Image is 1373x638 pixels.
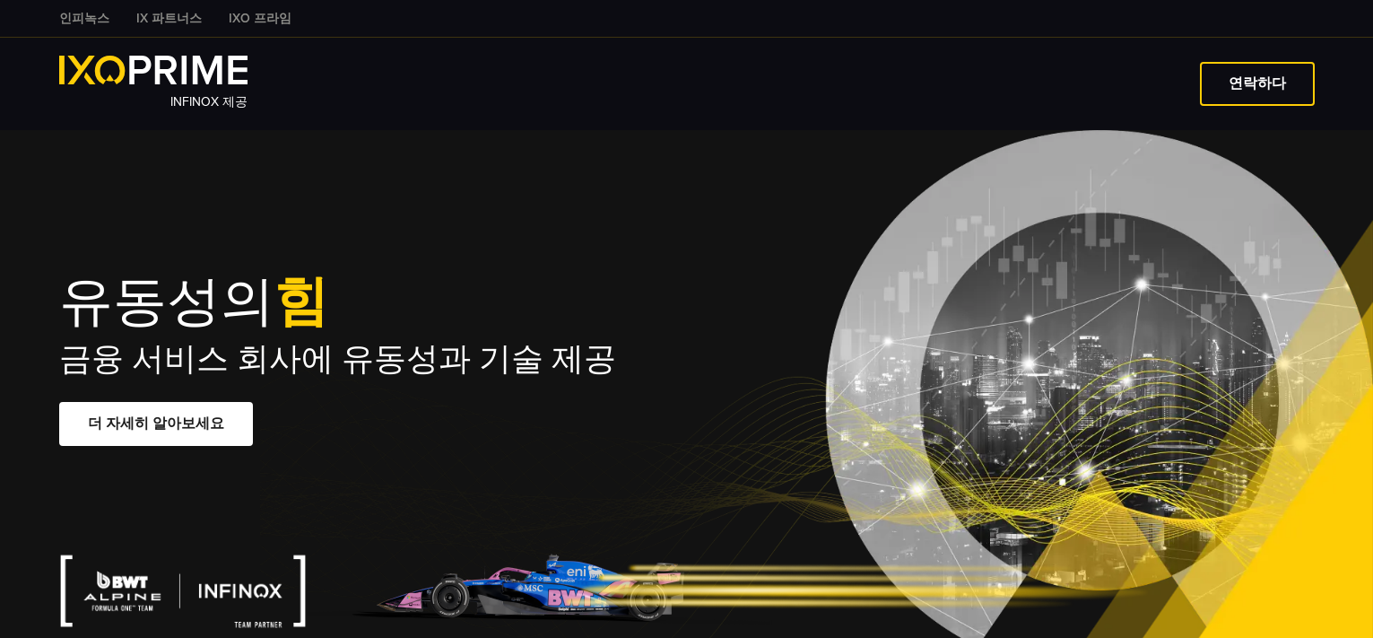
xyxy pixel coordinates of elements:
font: 금융 서비스 회사에 유동성과 기술 제공 [59,340,616,379]
a: 인피녹스 [46,9,123,28]
a: IX 파트너스 [123,9,215,28]
font: INFINOX 제공 [170,94,248,109]
font: 연락하다 [1229,74,1286,92]
font: IXO 프라임 [229,11,291,26]
font: 인피녹스 [59,11,109,26]
a: INFINOX 제공 [59,56,248,112]
font: 힘 [274,270,328,335]
font: 유동성의 [59,270,274,335]
font: IX 파트너스 [136,11,202,26]
a: IXO 프라임 [215,9,305,28]
font: 더 자세히 알아보세요 [88,415,224,433]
